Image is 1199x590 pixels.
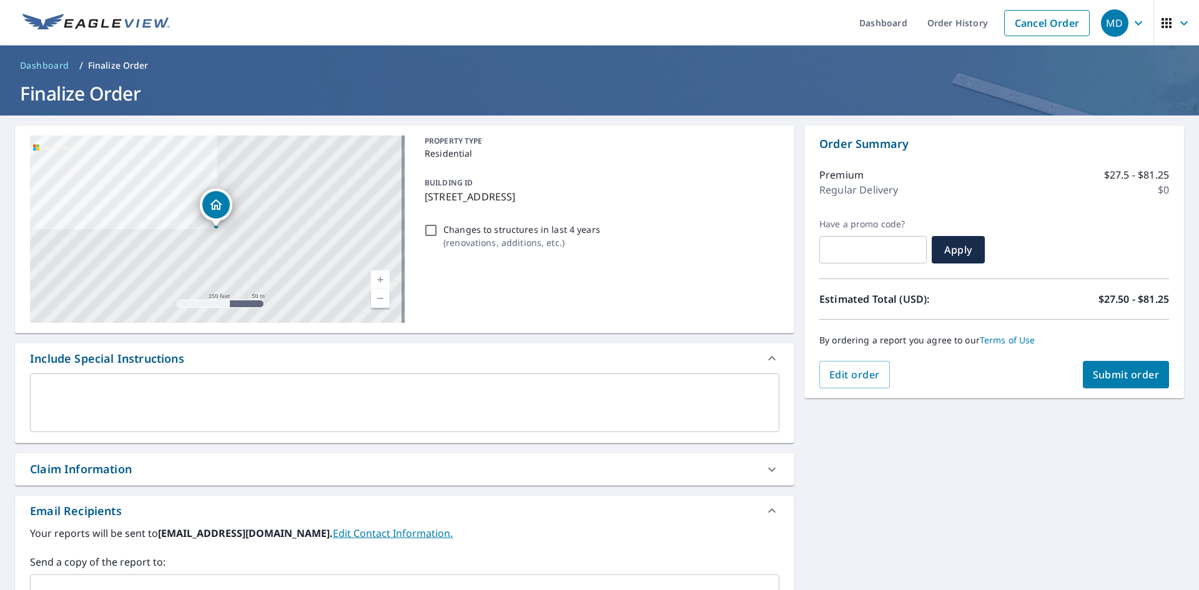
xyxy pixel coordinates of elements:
[819,182,898,197] p: Regular Delivery
[333,526,453,540] a: EditContactInfo
[30,526,779,541] label: Your reports will be sent to
[819,292,994,307] p: Estimated Total (USD):
[30,503,122,519] div: Email Recipients
[371,270,390,289] a: Current Level 17, Zoom In
[22,14,170,32] img: EV Logo
[15,496,794,526] div: Email Recipients
[30,554,779,569] label: Send a copy of the report to:
[425,135,774,147] p: PROPERTY TYPE
[425,147,774,160] p: Residential
[88,59,149,72] p: Finalize Order
[819,335,1169,346] p: By ordering a report you agree to our
[829,368,880,381] span: Edit order
[79,58,83,73] li: /
[425,189,774,204] p: [STREET_ADDRESS]
[942,243,975,257] span: Apply
[1093,368,1160,381] span: Submit order
[443,236,600,249] p: ( renovations, additions, etc. )
[1101,9,1128,37] div: MD
[15,453,794,485] div: Claim Information
[819,219,927,230] label: Have a promo code?
[980,334,1035,346] a: Terms of Use
[15,343,794,373] div: Include Special Instructions
[819,135,1169,152] p: Order Summary
[443,223,600,236] p: Changes to structures in last 4 years
[1004,10,1090,36] a: Cancel Order
[932,236,985,263] button: Apply
[15,56,1184,76] nav: breadcrumb
[30,461,132,478] div: Claim Information
[1083,361,1170,388] button: Submit order
[425,177,473,188] p: BUILDING ID
[1098,292,1169,307] p: $27.50 - $81.25
[20,59,69,72] span: Dashboard
[1158,182,1169,197] p: $0
[1104,167,1169,182] p: $27.5 - $81.25
[819,361,890,388] button: Edit order
[371,289,390,308] a: Current Level 17, Zoom Out
[200,189,232,227] div: Dropped pin, building 1, Residential property, 107 Fairmont Ave Newark, OH 43055
[158,526,333,540] b: [EMAIL_ADDRESS][DOMAIN_NAME].
[15,81,1184,106] h1: Finalize Order
[15,56,74,76] a: Dashboard
[819,167,864,182] p: Premium
[30,350,184,367] div: Include Special Instructions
